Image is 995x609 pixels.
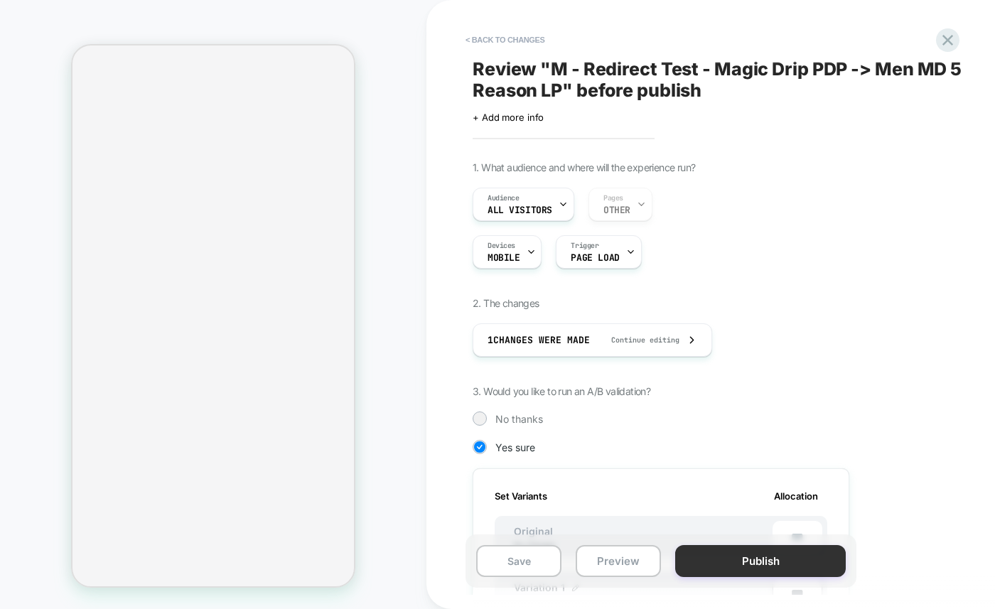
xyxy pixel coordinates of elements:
button: < Back to changes [458,28,552,51]
span: Trigger [571,241,598,251]
span: 2. The changes [473,297,539,309]
span: 1. What audience and where will the experience run? [473,161,695,173]
span: Page Load [571,253,619,263]
span: Allocation [774,490,818,502]
span: Audience [488,193,520,203]
span: Set Variants [495,490,547,502]
button: Save [476,545,561,577]
span: 1 Changes were made [488,334,590,346]
span: No thanks [495,413,543,425]
button: Publish [675,545,846,577]
button: Preview [576,545,661,577]
span: Devices [488,241,515,251]
span: Yes sure [495,441,535,453]
span: + Add more info [473,112,544,123]
span: Continue editing [597,335,679,345]
span: Review " M - Redirect Test - Magic Drip PDP -> Men MD 5 Reason LP " before publish [473,58,991,101]
span: All Visitors [488,205,552,215]
span: Original [500,525,567,537]
span: 3. Would you like to run an A/B validation? [473,385,650,397]
span: MOBILE [488,253,520,263]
